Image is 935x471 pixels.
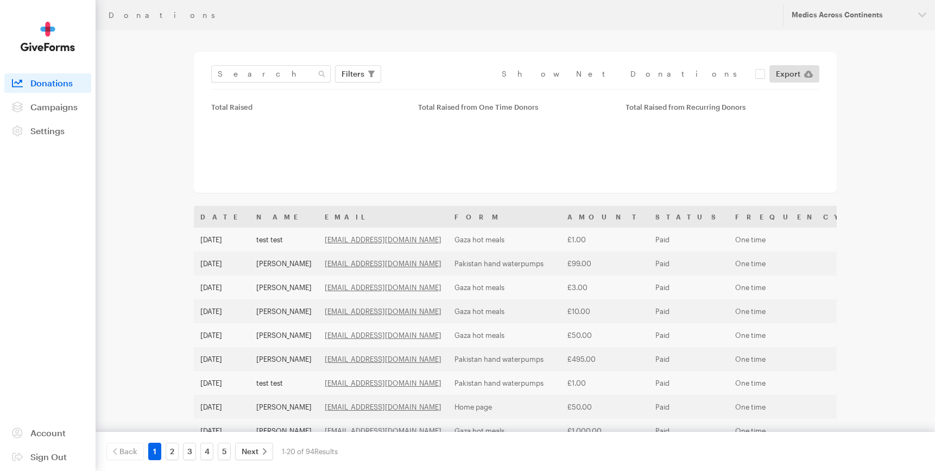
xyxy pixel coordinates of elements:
td: [DATE] [194,371,250,395]
td: [DATE] [194,228,250,252]
td: £1,000.00 [561,419,649,443]
td: £3.00 [561,275,649,299]
th: Amount [561,206,649,228]
a: [EMAIL_ADDRESS][DOMAIN_NAME] [325,331,441,340]
a: Sign Out [4,447,91,467]
td: Home page [448,395,561,419]
a: 5 [218,443,231,460]
td: Paid [649,395,729,419]
td: Gaza hot meals [448,299,561,323]
td: [PERSON_NAME] [250,347,318,371]
a: 2 [166,443,179,460]
td: Paid [649,228,729,252]
div: Total Raised from Recurring Donors [626,103,819,111]
td: [DATE] [194,299,250,323]
a: [EMAIL_ADDRESS][DOMAIN_NAME] [325,235,441,244]
td: One time [729,347,853,371]
td: [DATE] [194,252,250,275]
td: [DATE] [194,395,250,419]
td: £50.00 [561,323,649,347]
td: One time [729,419,853,443]
a: Settings [4,121,91,141]
td: Paid [649,419,729,443]
a: [EMAIL_ADDRESS][DOMAIN_NAME] [325,379,441,387]
span: Export [776,67,800,80]
span: Results [314,447,338,456]
img: GiveForms [21,22,75,52]
a: Export [769,65,819,83]
a: [EMAIL_ADDRESS][DOMAIN_NAME] [325,355,441,363]
td: [DATE] [194,323,250,347]
button: Medics Across Continents [783,4,935,26]
td: Paid [649,252,729,275]
div: 1-20 of 94 [282,443,338,460]
span: Campaigns [30,102,78,112]
a: [EMAIL_ADDRESS][DOMAIN_NAME] [325,259,441,268]
td: Paid [649,275,729,299]
td: Paid [649,347,729,371]
td: [PERSON_NAME] [250,252,318,275]
button: Filters [335,65,381,83]
td: Paid [649,323,729,347]
div: Medics Across Continents [792,10,909,20]
td: Pakistan hand waterpumps [448,252,561,275]
td: Paid [649,371,729,395]
td: £1.00 [561,371,649,395]
span: Account [30,428,66,438]
td: One time [729,395,853,419]
th: Status [649,206,729,228]
th: Date [194,206,250,228]
a: [EMAIL_ADDRESS][DOMAIN_NAME] [325,426,441,435]
span: Next [242,445,258,458]
td: test test [250,228,318,252]
td: Gaza hot meals [448,419,561,443]
td: Gaza hot meals [448,275,561,299]
a: [EMAIL_ADDRESS][DOMAIN_NAME] [325,307,441,316]
a: Next [235,443,273,460]
td: Paid [649,299,729,323]
td: Pakistan hand waterpumps [448,347,561,371]
th: Form [448,206,561,228]
td: One time [729,299,853,323]
td: £99.00 [561,252,649,275]
td: test test [250,371,318,395]
td: [PERSON_NAME] [250,395,318,419]
td: One time [729,371,853,395]
td: [DATE] [194,419,250,443]
td: £1.00 [561,228,649,252]
td: [DATE] [194,275,250,299]
a: [EMAIL_ADDRESS][DOMAIN_NAME] [325,283,441,292]
td: £10.00 [561,299,649,323]
td: [PERSON_NAME] [250,275,318,299]
td: £50.00 [561,395,649,419]
td: Gaza hot meals [448,323,561,347]
td: [PERSON_NAME] [250,419,318,443]
td: [PERSON_NAME] [250,323,318,347]
th: Frequency [729,206,853,228]
span: Donations [30,78,73,88]
input: Search Name & Email [211,65,331,83]
td: One time [729,252,853,275]
th: Name [250,206,318,228]
td: [PERSON_NAME] [250,299,318,323]
a: [EMAIL_ADDRESS][DOMAIN_NAME] [325,403,441,411]
td: [DATE] [194,347,250,371]
th: Email [318,206,448,228]
a: Donations [4,73,91,93]
a: Account [4,423,91,443]
td: One time [729,323,853,347]
td: One time [729,228,853,252]
td: Pakistan hand waterpumps [448,371,561,395]
a: Campaigns [4,97,91,117]
div: Total Raised [211,103,405,111]
span: Filters [342,67,364,80]
span: Settings [30,125,65,136]
td: £495.00 [561,347,649,371]
td: Gaza hot meals [448,228,561,252]
a: 4 [200,443,213,460]
div: Total Raised from One Time Donors [418,103,612,111]
td: One time [729,275,853,299]
span: Sign Out [30,451,67,462]
a: 3 [183,443,196,460]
